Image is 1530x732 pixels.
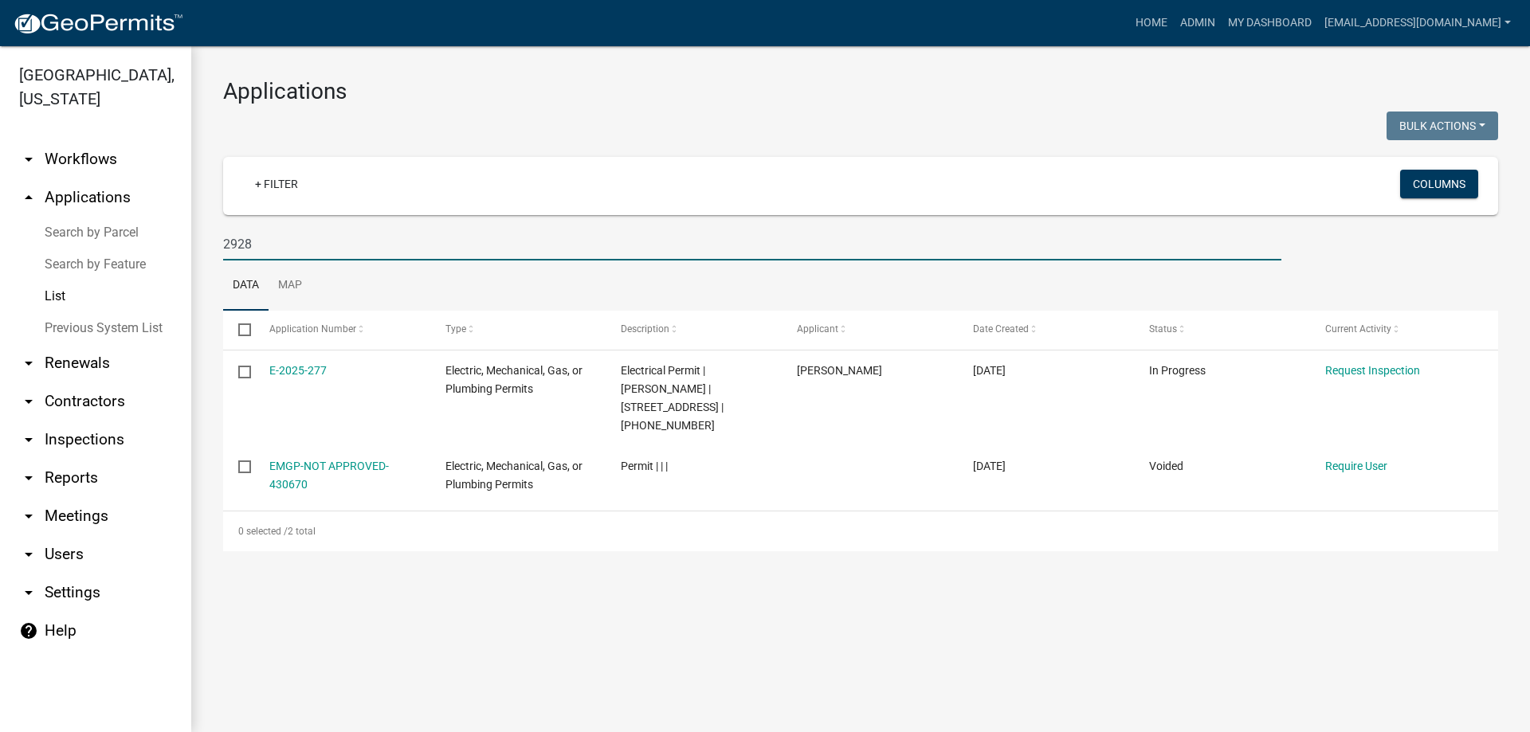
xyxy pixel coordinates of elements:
span: Electric, Mechanical, Gas, or Plumbing Permits [445,460,583,491]
datatable-header-cell: Current Activity [1310,311,1486,349]
span: Status [1149,323,1177,335]
input: Search for applications [223,228,1281,260]
i: arrow_drop_up [19,188,38,207]
a: + Filter [242,170,311,198]
button: Columns [1400,170,1478,198]
datatable-header-cell: Description [606,311,782,349]
i: arrow_drop_down [19,354,38,373]
a: My Dashboard [1222,8,1318,38]
span: Current Activity [1325,323,1391,335]
datatable-header-cell: Type [430,311,606,349]
a: Require User [1325,460,1387,472]
span: Electrical Permit | Rosita Denise Garrison | 2928 HORSESHOE RD | 101-00-00-058 [621,364,724,431]
i: help [19,621,38,640]
span: Application Number [269,323,356,335]
i: arrow_drop_down [19,430,38,449]
span: Type [445,323,466,335]
div: 2 total [223,511,1498,551]
span: Applicant [797,323,838,335]
span: In Progress [1149,364,1206,377]
i: arrow_drop_down [19,507,38,526]
span: 0 selected / [238,526,288,537]
i: arrow_drop_down [19,468,38,487]
span: Electric, Mechanical, Gas, or Plumbing Permits [445,364,583,395]
span: Voided [1149,460,1183,472]
datatable-header-cell: Date Created [958,311,1134,349]
a: [EMAIL_ADDRESS][DOMAIN_NAME] [1318,8,1517,38]
a: Data [223,260,269,311]
span: 06/04/2025 [973,460,1006,472]
i: arrow_drop_down [19,583,38,602]
a: Request Inspection [1325,364,1420,377]
i: arrow_drop_down [19,545,38,564]
a: E-2025-277 [269,364,327,377]
span: Description [621,323,669,335]
span: Rosita Denise Garrison [797,364,882,377]
span: Permit | | | [621,460,668,472]
datatable-header-cell: Status [1134,311,1310,349]
a: EMGP-NOT APPROVED-430670 [269,460,389,491]
datatable-header-cell: Applicant [782,311,958,349]
datatable-header-cell: Application Number [253,311,430,349]
span: 06/04/2025 [973,364,1006,377]
a: Admin [1174,8,1222,38]
button: Bulk Actions [1387,112,1498,140]
i: arrow_drop_down [19,392,38,411]
h3: Applications [223,78,1498,105]
datatable-header-cell: Select [223,311,253,349]
span: Date Created [973,323,1029,335]
i: arrow_drop_down [19,150,38,169]
a: Home [1129,8,1174,38]
a: Map [269,260,312,311]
